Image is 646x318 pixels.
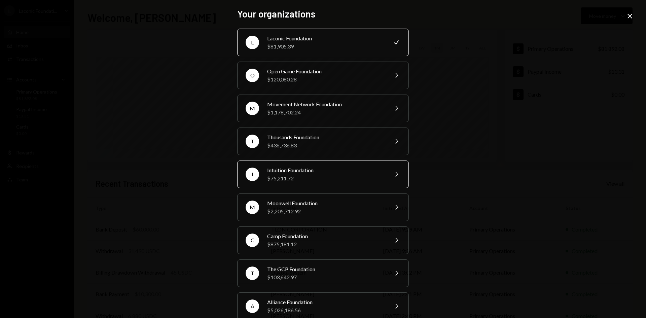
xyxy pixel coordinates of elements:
div: Laconic Foundation [267,34,384,42]
div: $103,642.97 [267,273,384,281]
button: CCamp Foundation$875,181.12 [237,226,409,254]
button: MMoonwell Foundation$2,205,712.92 [237,193,409,221]
div: Alliance Foundation [267,298,384,306]
div: I [246,168,259,181]
div: Movement Network Foundation [267,100,384,108]
div: Open Game Foundation [267,67,384,75]
div: $436,736.83 [267,141,384,149]
div: $75,211.72 [267,174,384,182]
div: $1,178,702.24 [267,108,384,116]
div: M [246,201,259,214]
button: IIntuition Foundation$75,211.72 [237,161,409,188]
div: C [246,234,259,247]
div: Moonwell Foundation [267,199,384,207]
div: $2,205,712.92 [267,207,384,215]
h2: Your organizations [237,7,409,21]
div: T [246,135,259,148]
div: L [246,36,259,49]
div: $81,905.39 [267,42,384,50]
button: OOpen Game Foundation$120,080.28 [237,62,409,89]
button: MMovement Network Foundation$1,178,702.24 [237,95,409,122]
div: O [246,69,259,82]
div: $120,080.28 [267,75,384,83]
div: T [246,267,259,280]
div: Camp Foundation [267,232,384,240]
div: The GCP Foundation [267,265,384,273]
button: TThe GCP Foundation$103,642.97 [237,259,409,287]
div: $875,181.12 [267,240,384,248]
div: $5,026,186.56 [267,306,384,314]
div: Intuition Foundation [267,166,384,174]
div: Thousands Foundation [267,133,384,141]
div: A [246,299,259,313]
button: LLaconic Foundation$81,905.39 [237,29,409,56]
button: TThousands Foundation$436,736.83 [237,128,409,155]
div: M [246,102,259,115]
